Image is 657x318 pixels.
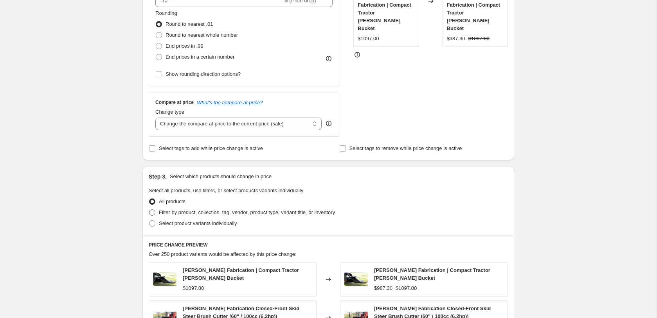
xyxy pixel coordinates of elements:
[166,32,238,38] span: Round to nearest whole number
[159,198,185,204] span: All products
[155,10,177,16] span: Rounding
[358,35,379,43] div: $1097.00
[155,109,184,115] span: Change type
[374,284,392,292] div: $987.30
[468,35,490,43] strike: $1097.00
[349,145,462,151] span: Select tags to remove while price change is active
[153,268,176,291] img: vehicle-type-loflin-fabrication-compact-tractor-stump-bucket-0160301000-497412_80x.jpg
[183,284,204,292] div: $1097.00
[166,54,234,60] span: End prices in a certain number
[325,120,333,127] div: help
[183,267,299,281] span: [PERSON_NAME] Fabrication | Compact Tractor [PERSON_NAME] Bucket
[149,173,167,180] h2: Step 3.
[159,220,237,226] span: Select product variants individually
[396,284,417,292] strike: $1097.00
[166,43,203,49] span: End prices in .99
[149,251,297,257] span: Over 250 product variants would be affected by this price change:
[159,145,263,151] span: Select tags to add while price change is active
[166,21,213,27] span: Round to nearest .01
[149,242,508,248] h6: PRICE CHANGE PREVIEW
[447,35,465,43] div: $987.30
[155,99,194,105] h3: Compare at price
[149,188,303,193] span: Select all products, use filters, or select products variants individually
[170,173,272,180] p: Select which products should change in price
[159,209,335,215] span: Filter by product, collection, tag, vendor, product type, variant title, or inventory
[166,71,241,77] span: Show rounding direction options?
[374,267,490,281] span: [PERSON_NAME] Fabrication | Compact Tractor [PERSON_NAME] Bucket
[344,268,368,291] img: vehicle-type-loflin-fabrication-compact-tractor-stump-bucket-0160301000-497412_80x.jpg
[197,100,263,105] button: What's the compare at price?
